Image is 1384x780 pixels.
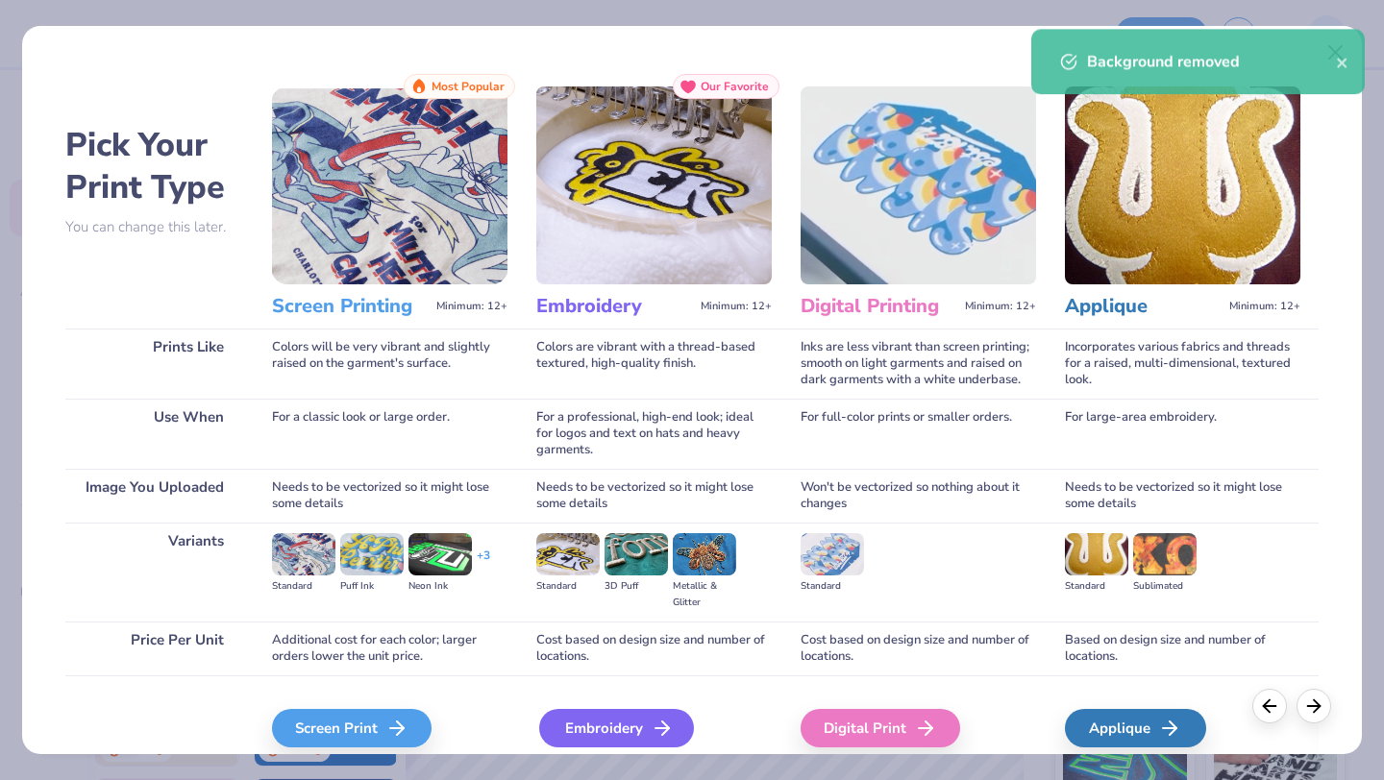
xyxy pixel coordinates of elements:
[1065,709,1206,747] div: Applique
[801,469,1036,523] div: Won't be vectorized so nothing about it changes
[432,80,505,93] span: Most Popular
[272,622,507,675] div: Additional cost for each color; larger orders lower the unit price.
[1065,751,1300,768] span: We'll vectorize your image.
[1065,399,1300,469] div: For large-area embroidery.
[65,329,243,399] div: Prints Like
[605,533,668,575] img: 3D Puff
[272,329,507,399] div: Colors will be very vibrant and slightly raised on the garment's surface.
[272,469,507,523] div: Needs to be vectorized so it might lose some details
[801,294,957,319] h3: Digital Printing
[536,399,772,469] div: For a professional, high-end look; ideal for logos and text on hats and heavy garments.
[1065,469,1300,523] div: Needs to be vectorized so it might lose some details
[272,751,507,768] span: We'll vectorize your image.
[536,622,772,675] div: Cost based on design size and number of locations.
[272,86,507,284] img: Screen Printing
[1133,533,1197,575] img: Sublimated
[701,300,772,313] span: Minimum: 12+
[65,523,243,622] div: Variants
[65,469,243,523] div: Image You Uploaded
[801,622,1036,675] div: Cost based on design size and number of locations.
[408,533,472,575] img: Neon Ink
[1065,329,1300,399] div: Incorporates various fabrics and threads for a raised, multi-dimensional, textured look.
[701,80,769,93] span: Our Favorite
[1229,300,1300,313] span: Minimum: 12+
[1065,622,1300,675] div: Based on design size and number of locations.
[539,709,694,747] div: Embroidery
[272,578,335,595] div: Standard
[477,548,490,580] div: + 3
[1065,533,1128,575] img: Standard
[536,751,772,768] span: We'll vectorize your image.
[605,578,668,595] div: 3D Puff
[272,533,335,575] img: Standard
[801,86,1036,284] img: Digital Printing
[536,578,600,595] div: Standard
[801,329,1036,399] div: Inks are less vibrant than screen printing; smooth on light garments and raised on dark garments ...
[1065,294,1222,319] h3: Applique
[272,399,507,469] div: For a classic look or large order.
[536,294,693,319] h3: Embroidery
[536,86,772,284] img: Embroidery
[408,578,472,595] div: Neon Ink
[801,709,960,747] div: Digital Print
[801,533,864,575] img: Standard
[1065,86,1300,284] img: Applique
[801,578,864,595] div: Standard
[801,399,1036,469] div: For full-color prints or smaller orders.
[272,294,429,319] h3: Screen Printing
[65,622,243,675] div: Price Per Unit
[965,300,1036,313] span: Minimum: 12+
[65,124,243,208] h2: Pick Your Print Type
[65,219,243,235] p: You can change this later.
[536,329,772,399] div: Colors are vibrant with a thread-based textured, high-quality finish.
[536,533,600,575] img: Standard
[340,578,404,595] div: Puff Ink
[436,300,507,313] span: Minimum: 12+
[673,533,736,575] img: Metallic & Glitter
[272,709,432,747] div: Screen Print
[673,578,736,611] div: Metallic & Glitter
[1065,578,1128,595] div: Standard
[1133,578,1197,595] div: Sublimated
[340,533,404,575] img: Puff Ink
[536,469,772,523] div: Needs to be vectorized so it might lose some details
[65,399,243,469] div: Use When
